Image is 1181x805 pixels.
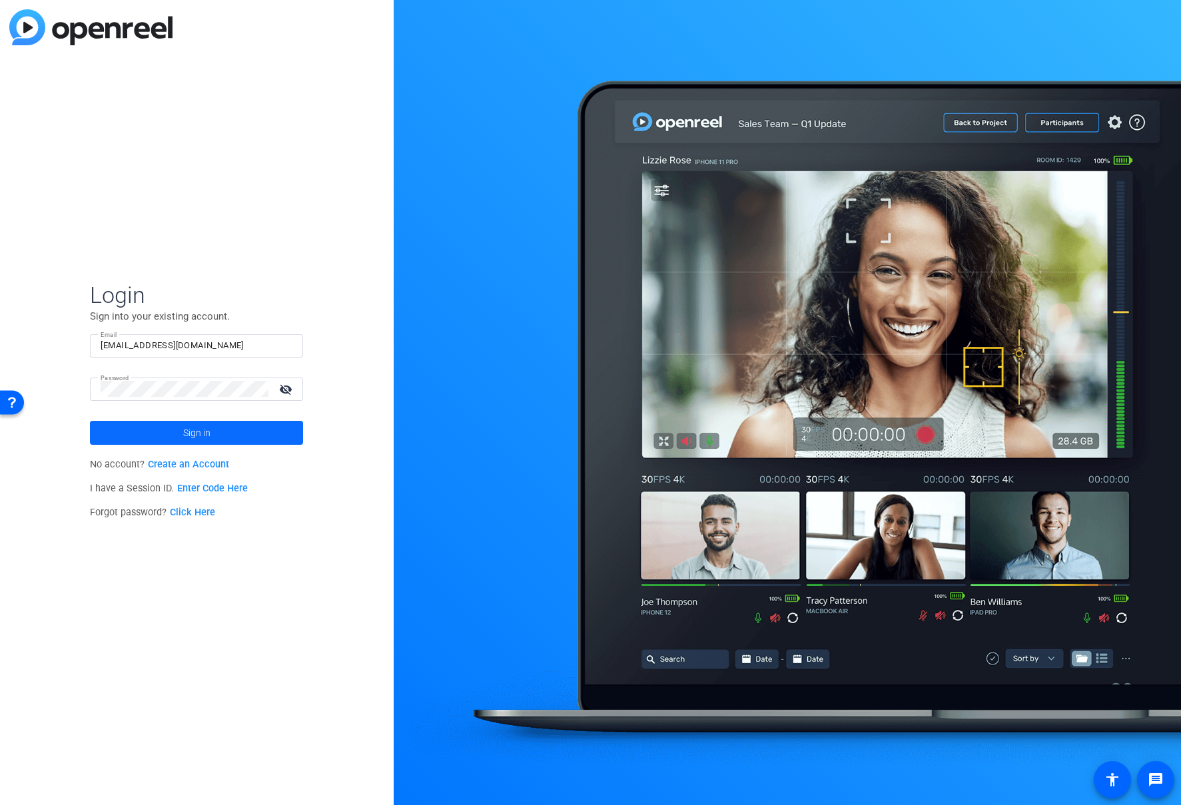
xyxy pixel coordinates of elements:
[90,309,303,324] p: Sign into your existing account.
[90,483,248,494] span: I have a Session ID.
[1104,772,1120,788] mat-icon: accessibility
[1148,772,1164,788] mat-icon: message
[9,9,173,45] img: blue-gradient.svg
[90,421,303,445] button: Sign in
[170,507,215,518] a: Click Here
[101,338,292,354] input: Enter Email Address
[90,459,229,470] span: No account?
[148,459,229,470] a: Create an Account
[177,483,248,494] a: Enter Code Here
[271,380,303,399] mat-icon: visibility_off
[90,507,215,518] span: Forgot password?
[101,331,117,338] mat-label: Email
[101,374,129,382] mat-label: Password
[183,416,210,449] span: Sign in
[90,281,303,309] span: Login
